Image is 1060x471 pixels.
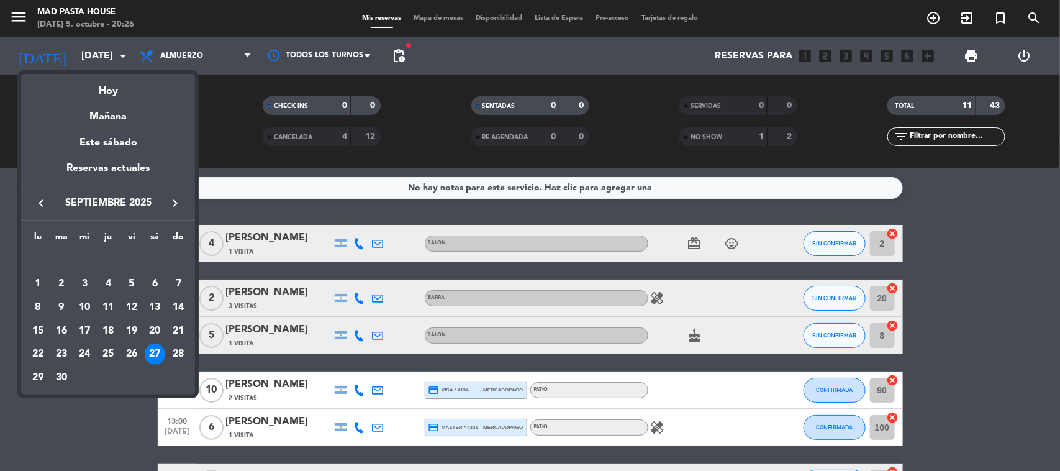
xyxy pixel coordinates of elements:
div: 6 [145,273,166,295]
div: 25 [97,344,119,365]
td: 29 de septiembre de 2025 [26,366,50,390]
td: 15 de septiembre de 2025 [26,319,50,343]
div: 15 [27,321,48,342]
th: miércoles [73,230,97,249]
td: SEP. [26,249,190,273]
div: 12 [121,297,142,318]
div: 20 [145,321,166,342]
div: 13 [145,297,166,318]
td: 18 de septiembre de 2025 [96,319,120,343]
td: 2 de septiembre de 2025 [50,272,73,296]
div: 28 [168,344,189,365]
td: 26 de septiembre de 2025 [120,343,143,367]
td: 25 de septiembre de 2025 [96,343,120,367]
i: keyboard_arrow_right [168,196,183,211]
td: 28 de septiembre de 2025 [166,343,190,367]
th: viernes [120,230,143,249]
td: 17 de septiembre de 2025 [73,319,97,343]
td: 27 de septiembre de 2025 [143,343,167,367]
td: 21 de septiembre de 2025 [166,319,190,343]
div: 2 [51,273,72,295]
div: Reservas actuales [21,160,195,186]
div: Hoy [21,74,195,99]
div: 30 [51,367,72,388]
th: sábado [143,230,167,249]
td: 3 de septiembre de 2025 [73,272,97,296]
button: keyboard_arrow_right [164,195,186,211]
div: 11 [97,297,119,318]
td: 11 de septiembre de 2025 [96,296,120,319]
div: 1 [27,273,48,295]
th: domingo [166,230,190,249]
div: 18 [97,321,119,342]
td: 24 de septiembre de 2025 [73,343,97,367]
td: 20 de septiembre de 2025 [143,319,167,343]
td: 14 de septiembre de 2025 [166,296,190,319]
td: 6 de septiembre de 2025 [143,272,167,296]
td: 7 de septiembre de 2025 [166,272,190,296]
div: 5 [121,273,142,295]
div: 19 [121,321,142,342]
th: jueves [96,230,120,249]
td: 5 de septiembre de 2025 [120,272,143,296]
span: septiembre 2025 [52,195,164,211]
td: 13 de septiembre de 2025 [143,296,167,319]
td: 16 de septiembre de 2025 [50,319,73,343]
div: 26 [121,344,142,365]
div: 4 [97,273,119,295]
th: lunes [26,230,50,249]
td: 30 de septiembre de 2025 [50,366,73,390]
td: 1 de septiembre de 2025 [26,272,50,296]
td: 4 de septiembre de 2025 [96,272,120,296]
div: 14 [168,297,189,318]
div: 22 [27,344,48,365]
td: 9 de septiembre de 2025 [50,296,73,319]
div: Este sábado [21,126,195,160]
th: martes [50,230,73,249]
div: 3 [74,273,95,295]
div: 7 [168,273,189,295]
i: keyboard_arrow_left [34,196,48,211]
div: 17 [74,321,95,342]
td: 10 de septiembre de 2025 [73,296,97,319]
div: 16 [51,321,72,342]
td: 19 de septiembre de 2025 [120,319,143,343]
div: 9 [51,297,72,318]
div: 23 [51,344,72,365]
td: 22 de septiembre de 2025 [26,343,50,367]
div: 21 [168,321,189,342]
td: 23 de septiembre de 2025 [50,343,73,367]
div: 27 [145,344,166,365]
td: 8 de septiembre de 2025 [26,296,50,319]
div: 10 [74,297,95,318]
div: Mañana [21,99,195,125]
div: 24 [74,344,95,365]
div: 8 [27,297,48,318]
button: keyboard_arrow_left [30,195,52,211]
td: 12 de septiembre de 2025 [120,296,143,319]
div: 29 [27,367,48,388]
